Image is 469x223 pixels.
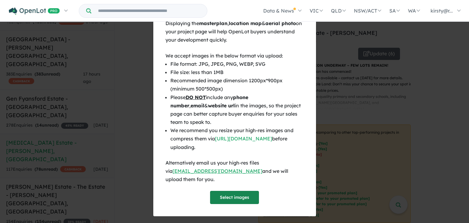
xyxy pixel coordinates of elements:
div: Displaying the , & on your project page will help OpenLot buyers understand your development quic... [165,19,304,44]
b: email [191,102,204,109]
input: Try estate name, suburb, builder or developer [93,4,206,17]
b: aerial photo [265,20,296,26]
b: location map [229,20,262,26]
li: Please include any , & in the images, so the project page can better capture buyer enquiries for ... [170,93,304,127]
a: [URL][DOMAIN_NAME] [215,136,272,142]
div: Alternatively email us your high-res files via and we will upload them for you. [165,159,304,184]
u: DO NOT [186,94,206,100]
li: File size: less than 1MB [170,68,304,76]
b: phone number [170,94,248,109]
b: masterplan [199,20,227,26]
li: We recommend you resize your high-res images and compress them via before uploading. [170,126,304,151]
li: File format: JPG, JPEG, PNG, WEBP, SVG [170,60,304,68]
b: website url [208,102,235,109]
span: kirsty@r... [431,8,453,14]
button: Select images [210,191,259,204]
img: Openlot PRO Logo White [9,7,60,15]
div: We accept images in the below format via upload: [165,52,304,60]
li: Recommended image dimension 1200px*900px (minimum 500*500px) [170,76,304,93]
a: [EMAIL_ADDRESS][DOMAIN_NAME] [173,168,262,174]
